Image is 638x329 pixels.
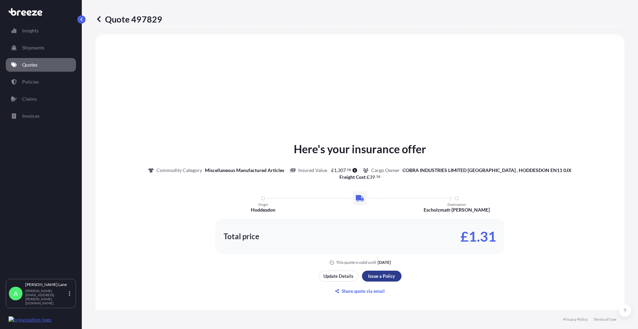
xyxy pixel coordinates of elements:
[346,169,347,171] span: .
[362,271,401,282] button: Issue a Policy
[22,113,40,119] p: Invoices
[563,317,588,322] a: Privacy Policy
[376,175,380,178] span: 58
[375,175,376,178] span: .
[460,231,496,242] p: £1.31
[336,260,376,265] p: This quote is valid until
[95,14,162,25] p: Quote 497829
[347,169,351,171] span: 58
[371,167,400,174] p: Cargo Owner
[424,206,490,213] p: Escholzmatt-[PERSON_NAME]
[447,202,466,206] p: Destination
[323,273,353,280] p: Update Details
[6,75,76,89] a: Policies
[22,61,37,68] p: Quotes
[339,174,380,181] p: :
[367,175,369,180] span: £
[14,290,18,297] span: A
[331,168,334,173] span: £
[22,27,39,34] p: Insights
[205,167,284,174] p: Miscellaneous Manufactured Articles
[258,202,268,206] p: Origin
[6,109,76,123] a: Invoices
[334,168,337,173] span: 1
[298,167,327,174] p: Insured Value
[402,167,572,174] p: COBRA INDUSTRIES LIMITED [GEOGRAPHIC_DATA] , HODDESDON EN11 0JX
[337,168,338,173] span: ,
[9,316,51,323] img: organization-logo
[294,141,426,157] p: Here's your insurance offer
[156,167,202,174] p: Commodity Category
[6,24,76,38] a: Insights
[6,92,76,106] a: Claims
[25,282,67,287] p: [PERSON_NAME] Lane
[22,78,39,85] p: Policies
[22,44,44,51] p: Shipments
[6,41,76,55] a: Shipments
[251,206,275,213] p: Hoddesdon
[338,168,346,173] span: 307
[593,317,616,322] a: Terms of Use
[378,260,391,265] p: [DATE]
[224,233,259,240] p: Total price
[319,286,401,297] button: Share quote via email
[25,289,67,305] p: [PERSON_NAME][EMAIL_ADDRESS][PERSON_NAME][DOMAIN_NAME]
[342,288,385,295] p: Share quote via email
[368,273,395,280] p: Issue a Policy
[22,96,37,102] p: Claims
[339,174,365,180] b: Freight Cost
[6,58,76,72] a: Quotes
[369,175,375,180] span: 39
[319,271,359,282] button: Update Details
